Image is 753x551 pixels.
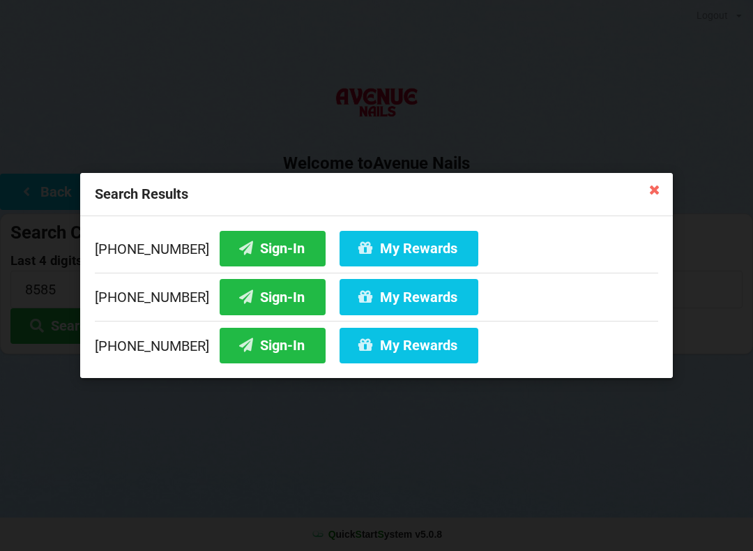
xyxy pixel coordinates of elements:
[95,273,658,322] div: [PHONE_NUMBER]
[80,173,673,216] div: Search Results
[340,231,478,266] button: My Rewards
[220,328,326,363] button: Sign-In
[340,279,478,315] button: My Rewards
[95,231,658,273] div: [PHONE_NUMBER]
[95,321,658,363] div: [PHONE_NUMBER]
[220,231,326,266] button: Sign-In
[220,279,326,315] button: Sign-In
[340,328,478,363] button: My Rewards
